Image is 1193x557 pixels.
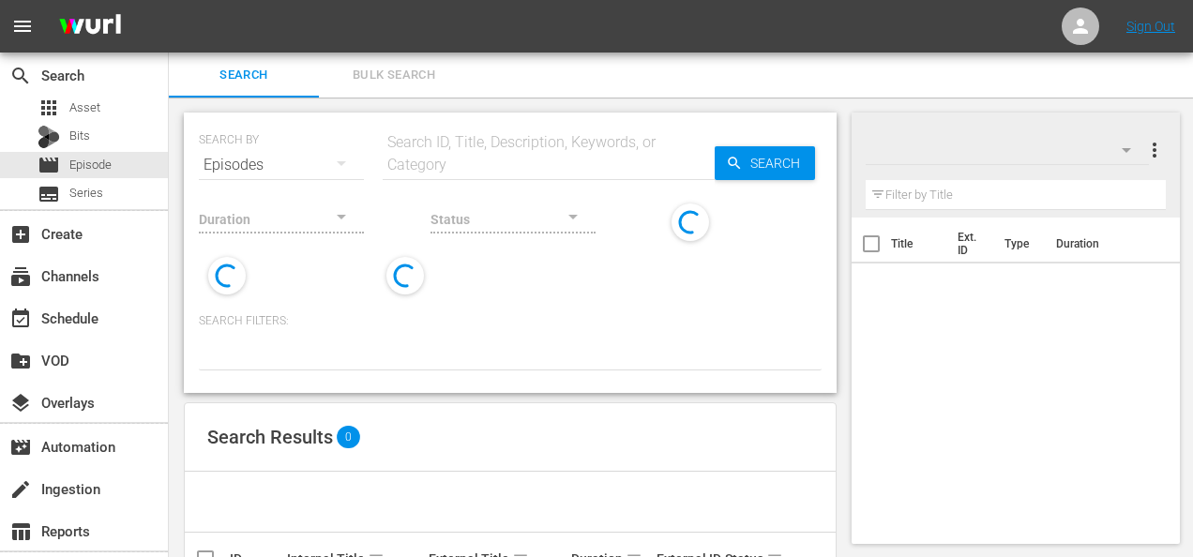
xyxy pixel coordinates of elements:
span: Series [69,184,103,203]
div: Bits [38,126,60,148]
span: Search [9,65,32,87]
span: Search Results [207,426,333,448]
span: Series [38,183,60,205]
span: Reports [9,520,32,543]
div: Search ID, Title, Description, Keywords, or Category [383,131,715,176]
a: Sign Out [1126,19,1175,34]
span: Asset [38,97,60,119]
div: Episodes [199,139,364,191]
span: Schedule [9,308,32,330]
span: Create [9,223,32,246]
span: Bits [69,127,90,145]
span: 0 [337,426,360,448]
button: Search [715,146,815,180]
img: ans4CAIJ8jUAAAAAAAAAAAAAAAAAAAAAAAAgQb4GAAAAAAAAAAAAAAAAAAAAAAAAJMjXAAAAAAAAAAAAAAAAAAAAAAAAgAT5G... [45,5,135,49]
th: Type [993,218,1045,270]
span: Search [180,65,308,86]
span: more_vert [1143,139,1166,161]
span: Asset [69,98,100,117]
th: Title [891,218,946,270]
p: Search Filters: [199,313,822,329]
span: Overlays [9,392,32,414]
span: Automation [9,436,32,459]
th: Ext. ID [946,218,994,270]
span: Episode [38,154,60,176]
span: Search [743,146,815,180]
span: Ingestion [9,478,32,501]
span: menu [11,15,34,38]
span: Channels [9,265,32,288]
span: Episode [69,156,112,174]
span: Bulk Search [330,65,458,86]
th: Duration [1045,218,1157,270]
button: more_vert [1143,128,1166,173]
span: VOD [9,350,32,372]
